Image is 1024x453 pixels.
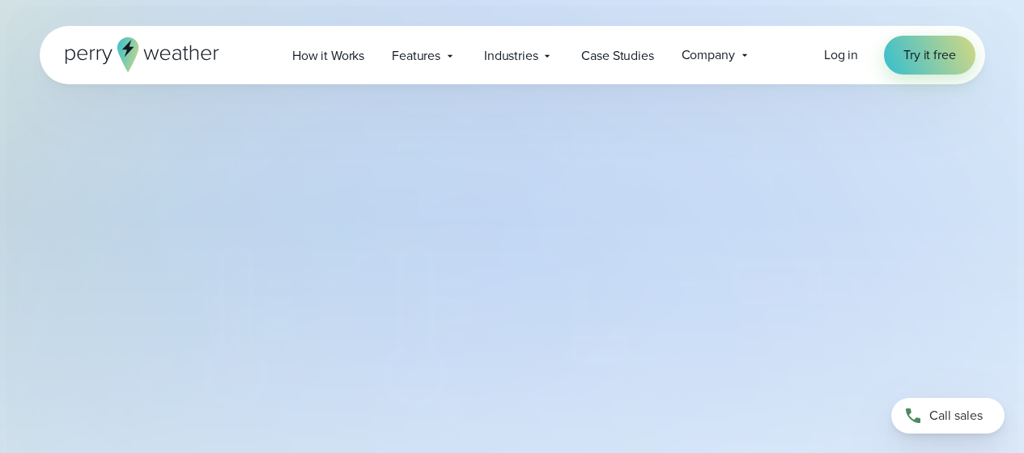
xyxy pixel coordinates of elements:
[484,46,537,66] span: Industries
[929,406,983,425] span: Call sales
[824,45,858,65] a: Log in
[903,45,955,65] span: Try it free
[884,36,975,75] a: Try it free
[278,39,378,72] a: How it Works
[567,39,667,72] a: Case Studies
[581,46,653,66] span: Case Studies
[824,45,858,64] span: Log in
[682,45,735,65] span: Company
[891,398,1005,434] a: Call sales
[292,46,364,66] span: How it Works
[392,46,440,66] span: Features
